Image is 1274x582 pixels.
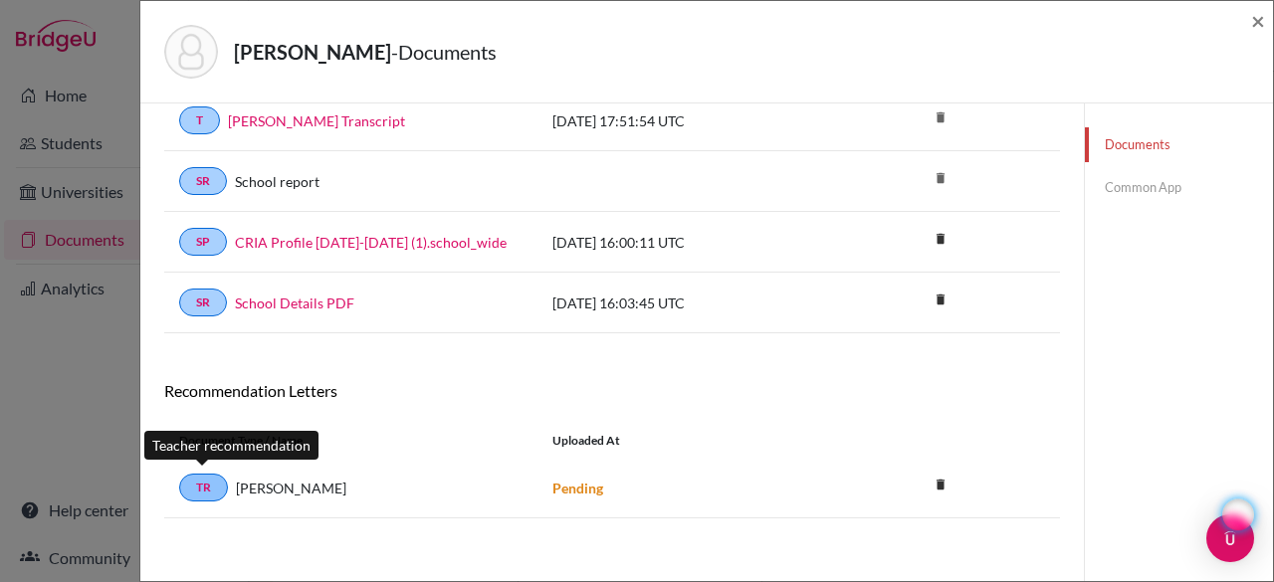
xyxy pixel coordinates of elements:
a: Common App [1085,170,1273,205]
a: CRIA Profile [DATE]-[DATE] (1).school_wide [235,232,507,253]
a: School Details PDF [235,292,354,313]
div: Document Type / Name [164,432,537,450]
i: delete [926,285,955,314]
i: delete [926,224,955,254]
i: delete [926,102,955,132]
a: delete [926,227,955,254]
a: School report [235,171,319,192]
div: Uploaded at [537,432,836,450]
a: delete [926,288,955,314]
div: [DATE] 16:03:45 UTC [537,292,836,313]
span: × [1251,6,1265,35]
a: TR [179,474,228,501]
a: Documents [1085,127,1273,162]
strong: [PERSON_NAME] [234,40,391,64]
i: delete [926,470,955,499]
span: [PERSON_NAME] [236,478,346,498]
a: delete [926,473,955,499]
a: SR [179,289,227,316]
span: - Documents [391,40,497,64]
div: Open Intercom Messenger [1206,514,1254,562]
button: Close [1251,9,1265,33]
a: SP [179,228,227,256]
a: SR [179,167,227,195]
i: delete [926,163,955,193]
h6: Recommendation Letters [164,381,1060,400]
div: [DATE] 16:00:11 UTC [537,232,836,253]
div: Teacher recommendation [144,431,318,460]
a: T [179,106,220,134]
a: [PERSON_NAME] Transcript [228,110,405,131]
strong: Pending [552,480,603,496]
div: [DATE] 17:51:54 UTC [537,110,836,131]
